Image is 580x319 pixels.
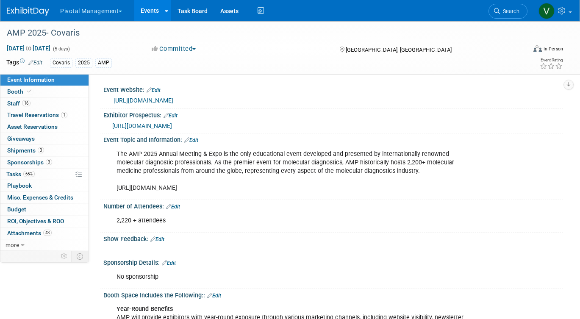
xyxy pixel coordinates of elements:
b: Year-Round Benefits [117,305,173,313]
button: Committed [149,44,199,53]
a: Staff16 [0,98,89,109]
span: Misc. Expenses & Credits [7,194,73,201]
div: Exhibitor Prospectus: [103,109,563,120]
span: Staff [7,100,31,107]
a: Asset Reservations [0,121,89,133]
a: Edit [162,260,176,266]
span: Booth [7,88,33,95]
span: [DATE] [DATE] [6,44,51,52]
a: Tasks65% [0,169,89,180]
span: Attachments [7,230,52,236]
span: Sponsorships [7,159,52,166]
div: AMP [95,58,112,67]
a: Misc. Expenses & Credits [0,192,89,203]
div: Show Feedback: [103,233,563,244]
span: Travel Reservations [7,111,67,118]
div: 2025 [75,58,92,67]
div: Sponsorship Details: [103,256,563,267]
span: Giveaways [7,135,35,142]
div: The AMP 2025 Annual Meeting & Expo is the only educational event developed and presented by inter... [111,146,474,197]
div: 2,220 + attendees [111,212,474,229]
a: Booth [0,86,89,97]
div: Number of Attendees: [103,200,563,211]
div: Covaris [50,58,72,67]
div: Event Website: [103,83,563,94]
a: Budget [0,204,89,215]
a: Event Information [0,74,89,86]
td: Personalize Event Tab Strip [57,251,72,262]
a: Sponsorships3 [0,157,89,168]
a: more [0,239,89,251]
span: 3 [38,147,44,153]
span: 3 [46,159,52,165]
a: Edit [184,137,198,143]
div: Event Topic and Information: [103,133,563,144]
td: Toggle Event Tabs [72,251,89,262]
a: Shipments3 [0,145,89,156]
a: [URL][DOMAIN_NAME] [112,122,172,129]
a: Edit [207,293,221,299]
span: Asset Reservations [7,123,58,130]
a: Giveaways [0,133,89,144]
span: 1 [61,112,67,118]
span: Shipments [7,147,44,154]
a: Playbook [0,180,89,191]
a: Edit [166,204,180,210]
a: Search [488,4,527,19]
div: AMP 2025- Covaris [4,25,516,41]
div: Booth Space Includes the Following:: [103,289,563,300]
span: Playbook [7,182,32,189]
span: 43 [43,230,52,236]
span: [GEOGRAPHIC_DATA], [GEOGRAPHIC_DATA] [346,47,452,53]
img: Valerie Weld [538,3,555,19]
a: Edit [150,236,164,242]
a: Attachments43 [0,227,89,239]
span: ROI, Objectives & ROO [7,218,64,225]
img: Format-Inperson.png [533,45,542,52]
a: Edit [164,113,178,119]
a: Travel Reservations1 [0,109,89,121]
span: 65% [23,171,35,177]
span: 16 [22,100,31,106]
span: more [6,241,19,248]
i: Booth reservation complete [27,89,31,94]
a: ROI, Objectives & ROO [0,216,89,227]
span: Budget [7,206,26,213]
img: ExhibitDay [7,7,49,16]
a: [URL][DOMAIN_NAME] [114,97,173,104]
div: Event Format [481,44,563,57]
span: Event Information [7,76,55,83]
span: Tasks [6,171,35,178]
div: No sponsorship [111,269,474,286]
td: Tags [6,58,42,68]
span: to [25,45,33,52]
a: Edit [147,87,161,93]
span: (5 days) [52,46,70,52]
a: Edit [28,60,42,66]
div: Event Rating [540,58,563,62]
div: In-Person [543,46,563,52]
span: Search [500,8,519,14]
